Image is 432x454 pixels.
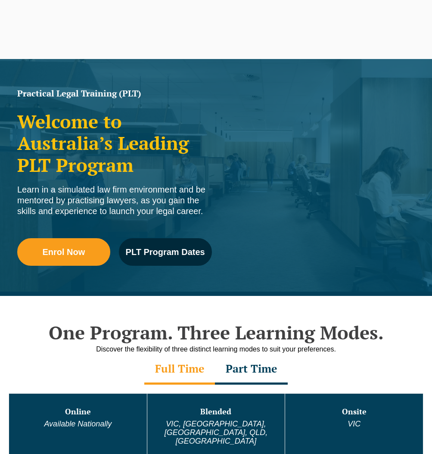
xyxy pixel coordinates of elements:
h3: Onsite [286,407,422,416]
a: PLT Program Dates [119,238,212,266]
h3: Online [10,407,146,416]
h1: Practical Legal Training (PLT) [17,89,212,98]
em: VIC [348,420,361,428]
span: Enrol Now [42,248,85,256]
div: Part Time [215,354,288,385]
h2: Welcome to Australia’s Leading PLT Program [17,111,212,176]
div: Full Time [144,354,215,385]
div: Learn in a simulated law firm environment and be mentored by practising lawyers, as you gain the ... [17,184,212,217]
h3: Blended [148,407,284,416]
span: PLT Program Dates [126,248,205,256]
a: Enrol Now [17,238,110,266]
em: VIC, [GEOGRAPHIC_DATA], [GEOGRAPHIC_DATA], QLD, [GEOGRAPHIC_DATA] [165,420,267,445]
em: Available Nationally [44,420,112,428]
